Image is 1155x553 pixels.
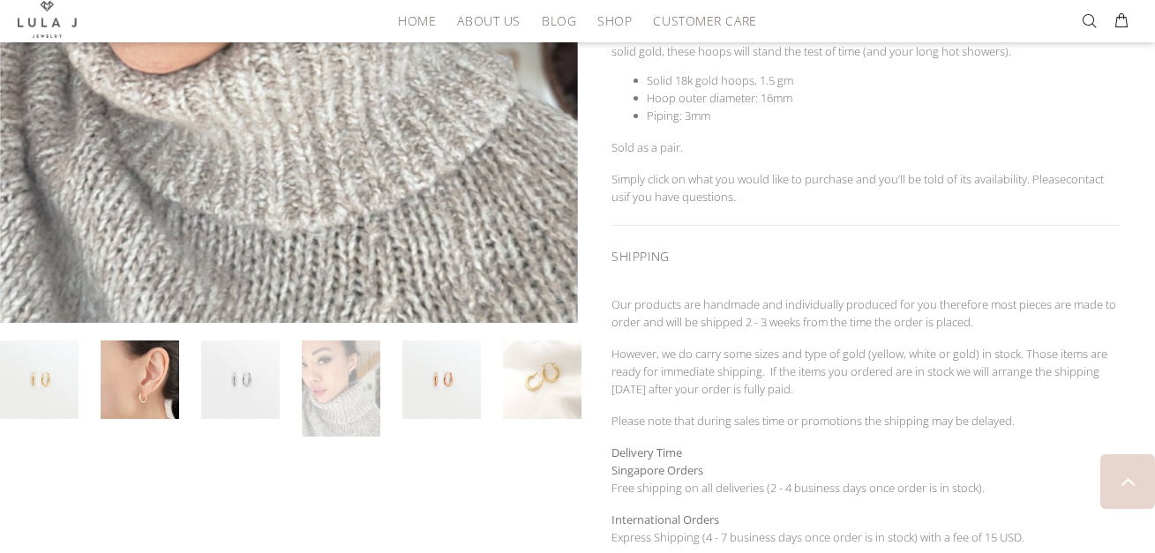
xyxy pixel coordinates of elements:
p: Sold as a pair. [612,138,1121,156]
p: However, we do carry some sizes and type of gold (yellow, white or gold) in stock. Those items ar... [612,345,1121,398]
span: HOME [398,14,436,27]
a: CUSTOMER CARE [642,7,756,34]
span: BLOG [542,14,576,27]
p: Express Shipping (4 - 7 business days once order is in stock) with a fee of 15 USD. [612,511,1121,546]
a: BLOG [531,7,587,34]
span: CUSTOMER CARE [653,14,756,27]
p: Free shipping on all deliveries (2 - 4 business days once order is in stock). [612,461,1121,497]
span: SHOP [597,14,632,27]
b: International Orders [612,512,720,527]
b: Singapore Orders [612,462,704,478]
p: Please note that during sales time or promotions the shipping may be delayed. [612,412,1121,430]
p: Simply click on what you would like to purchase and you’ll be told of its availability. Please if... [612,170,1121,206]
div: SHIPPING [612,226,1121,281]
span: ABOUT US [457,14,520,27]
strong: Delivery Time [612,445,683,460]
a: SHOP [587,7,642,34]
li: Solid 18k gold hoops, 1.5 gm [648,71,1121,89]
li: Hoop outer diameter: 16mm [648,89,1121,107]
li: Piping: 3mm [648,107,1121,124]
a: contact us [612,171,1105,205]
p: Our products are handmade and individually produced for you therefore most pieces are made to ord... [612,295,1121,331]
a: BACK TO TOP [1100,454,1155,509]
a: HOME [387,7,446,34]
a: ABOUT US [446,7,530,34]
